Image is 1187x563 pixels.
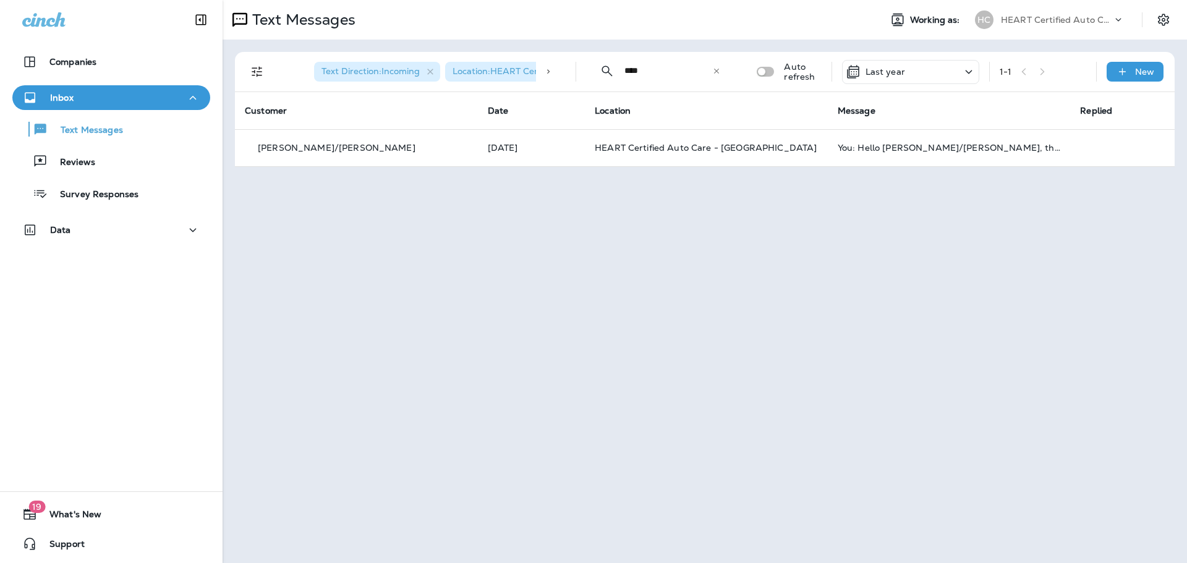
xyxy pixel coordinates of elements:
[12,180,210,206] button: Survey Responses
[12,85,210,110] button: Inbox
[445,62,668,82] div: Location:HEART Certified Auto Care - [GEOGRAPHIC_DATA]
[1000,67,1011,77] div: 1 - 1
[28,501,45,513] span: 19
[1001,15,1112,25] p: HEART Certified Auto Care
[784,62,821,82] p: Auto refresh
[488,105,509,116] span: Date
[184,7,218,32] button: Collapse Sidebar
[838,105,875,116] span: Message
[12,116,210,142] button: Text Messages
[12,148,210,174] button: Reviews
[247,11,355,29] p: Text Messages
[48,125,123,137] p: Text Messages
[245,105,287,116] span: Customer
[1080,105,1112,116] span: Replied
[488,143,575,153] p: Sep 4, 2025 09:03 AM
[50,225,71,235] p: Data
[12,502,210,527] button: 19What's New
[1152,9,1175,31] button: Settings
[12,531,210,556] button: Support
[48,189,138,201] p: Survey Responses
[595,142,817,153] span: HEART Certified Auto Care - [GEOGRAPHIC_DATA]
[245,59,270,84] button: Filters
[866,67,905,77] p: Last year
[258,143,415,153] p: [PERSON_NAME]/[PERSON_NAME]
[49,57,96,67] p: Companies
[321,66,420,77] span: Text Direction : Incoming
[48,157,95,169] p: Reviews
[12,49,210,74] button: Companies
[314,62,440,82] div: Text Direction:Incoming
[50,93,74,103] p: Inbox
[595,59,619,83] button: Collapse Search
[975,11,993,29] div: HC
[910,15,963,25] span: Working as:
[595,105,631,116] span: Location
[37,539,85,554] span: Support
[1135,67,1154,77] p: New
[453,66,709,77] span: Location : HEART Certified Auto Care - [GEOGRAPHIC_DATA]
[12,218,210,242] button: Data
[37,509,101,524] span: What's New
[838,143,1061,153] div: You: Hello Svetlana/Val, this is a reminder of your scheduled appointment set for 09/05/2025 10:0...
